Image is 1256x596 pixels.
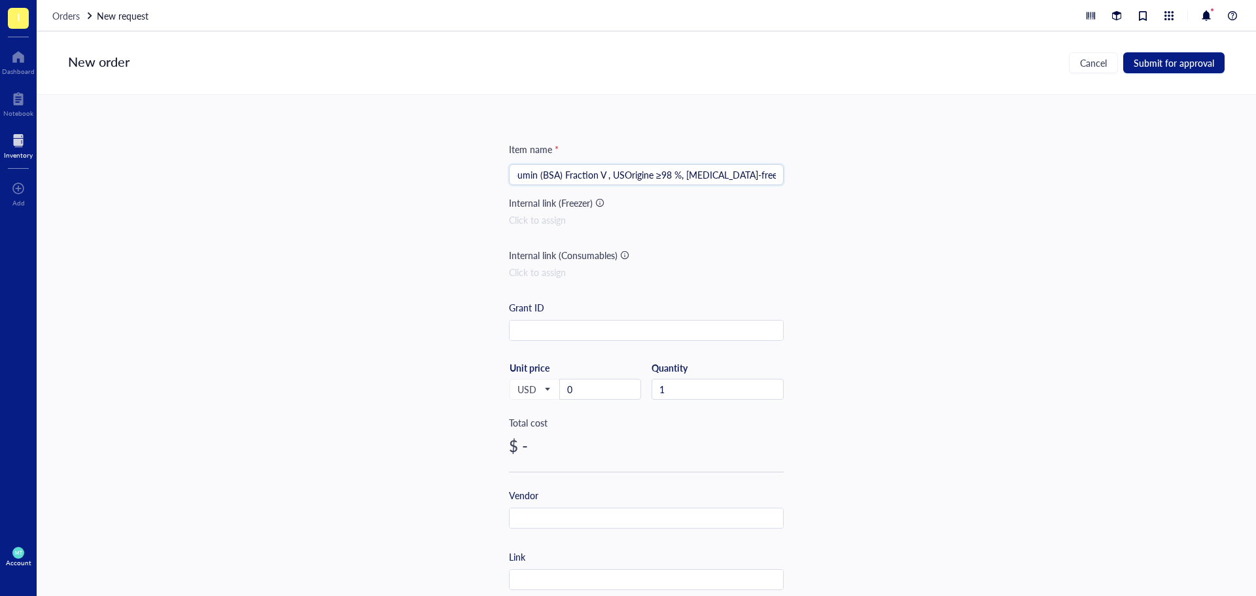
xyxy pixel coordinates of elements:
[4,151,33,159] div: Inventory
[517,383,549,395] span: USD
[509,415,784,430] div: Total cost
[509,213,784,227] div: Click to assign
[509,142,559,156] div: Item name
[1069,52,1118,73] button: Cancel
[509,196,593,210] div: Internal link (Freezer)
[652,362,784,374] div: Quantity
[509,248,618,262] div: Internal link (Consumables)
[509,550,525,564] div: Link
[12,199,25,207] div: Add
[509,300,544,315] div: Grant ID
[3,109,33,117] div: Notebook
[3,88,33,117] a: Notebook
[52,9,94,23] a: Orders
[2,46,35,75] a: Dashboard
[2,67,35,75] div: Dashboard
[68,52,130,73] div: New order
[1123,52,1225,73] button: Submit for approval
[1080,58,1107,68] span: Cancel
[97,9,151,23] a: New request
[509,435,784,456] div: $ -
[509,488,538,502] div: Vendor
[4,130,33,159] a: Inventory
[509,265,784,279] div: Click to assign
[6,559,31,567] div: Account
[52,9,80,22] span: Orders
[15,550,22,555] span: MT
[1134,58,1214,68] span: Submit for approval
[510,362,591,374] div: Unit price
[17,9,20,25] span: I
